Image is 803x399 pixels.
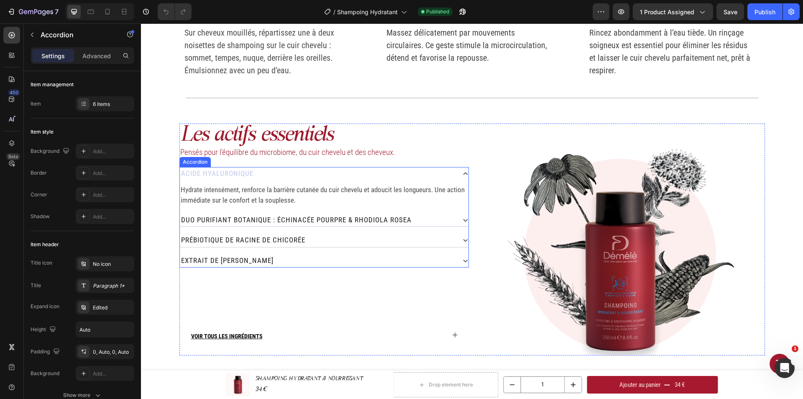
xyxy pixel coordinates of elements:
[93,148,132,155] div: Add...
[337,8,398,16] span: Shampoing Hydratant
[76,322,134,337] input: Auto
[93,304,132,311] div: Edited
[55,7,59,17] p: 7
[41,30,112,40] p: Accordion
[31,128,54,136] div: Item style
[8,89,20,96] div: 450
[31,100,41,108] div: Item
[93,100,132,108] div: 6 items
[93,213,132,221] div: Add...
[792,345,798,352] span: 1
[31,169,47,177] div: Border
[6,153,20,160] div: Beta
[31,259,52,267] div: Title icon
[363,100,595,332] img: gempages_531459662973764496-9540b0d1-0b61-4918-a19d-ce69e2466152.png
[426,8,449,15] span: Published
[754,8,775,16] div: Publish
[31,282,41,289] div: Title
[3,3,62,20] button: 7
[31,303,59,310] div: Expand icon
[41,51,65,60] p: Settings
[640,8,694,16] span: 1 product assigned
[31,370,59,377] div: Background
[31,346,61,358] div: Padding
[93,348,132,356] div: 0, Auto, 0, Auto
[31,324,58,335] div: Height
[31,213,50,220] div: Shadow
[31,191,47,198] div: Corner
[31,146,71,157] div: Background
[747,3,783,20] button: Publish
[31,81,74,88] div: Item management
[633,3,713,20] button: 1 product assigned
[724,8,737,15] span: Save
[93,170,132,177] div: Add...
[93,370,132,378] div: Add...
[141,23,803,399] iframe: Design area
[31,241,59,248] div: Item header
[333,8,335,16] span: /
[82,51,111,60] p: Advanced
[93,191,132,199] div: Add...
[93,282,132,290] div: Paragraph 1*
[158,3,192,20] div: Undo/Redo
[775,358,795,378] iframe: Intercom live chat
[93,260,132,268] div: No icon
[716,3,744,20] button: Save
